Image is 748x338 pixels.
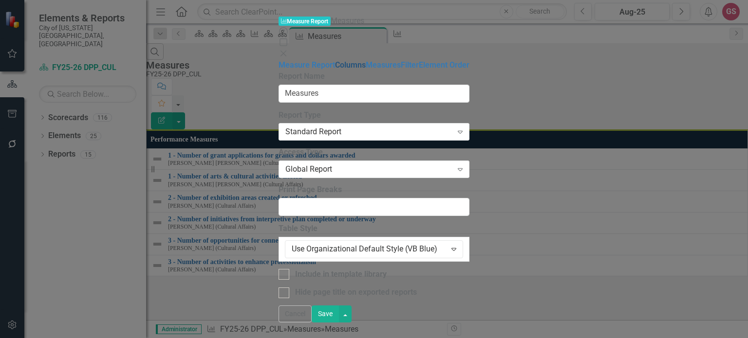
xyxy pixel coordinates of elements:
button: Cancel [279,305,312,322]
label: Report Type [279,110,469,121]
div: Standard Report [285,126,452,138]
a: Filter [401,60,419,70]
a: Columns [335,60,366,70]
a: Measure Report [279,60,335,70]
span: Measure Report [279,17,331,26]
label: Print Page Breaks [279,184,469,196]
div: Include in template library [295,269,387,280]
label: Table Style [279,223,469,234]
input: Report Name [279,85,469,103]
div: Global Report [285,164,452,175]
a: Element Order [419,60,469,70]
a: Measures [366,60,401,70]
label: Access Type [279,147,469,158]
div: Hide page title on exported reports [295,287,417,298]
label: Report Name [279,71,469,82]
span: Measures [331,16,364,25]
button: Save [312,305,339,322]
